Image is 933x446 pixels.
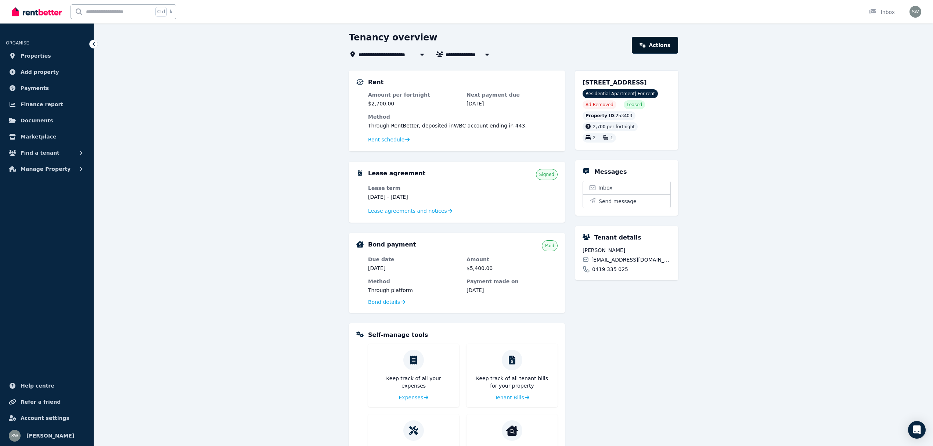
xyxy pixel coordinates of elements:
img: Rental Payments [356,79,364,85]
dt: Method [368,278,459,285]
span: Manage Property [21,165,71,173]
span: Property ID [586,113,614,119]
div: Open Intercom Messenger [908,421,926,439]
a: Account settings [6,411,88,425]
a: Documents [6,113,88,128]
img: Bond Details [356,241,364,248]
dt: Method [368,113,558,121]
div: : 253403 [583,111,635,120]
a: Help centre [6,378,88,393]
dd: Through platform [368,287,459,294]
span: Ad: Removed [586,102,613,108]
span: Add property [21,68,59,76]
span: Account settings [21,414,69,422]
h1: Tenancy overview [349,32,437,43]
span: 2 [593,136,596,141]
span: Find a tenant [21,148,60,157]
span: Finance report [21,100,63,109]
span: Help centre [21,381,54,390]
span: 0419 335 025 [592,266,628,273]
a: Inbox [583,181,670,194]
a: Add property [6,65,88,79]
p: Keep track of all tenant bills for your property [472,375,552,389]
p: Keep track of all your expenses [374,375,453,389]
a: Tenant Bills [495,394,529,401]
h5: Self-manage tools [368,331,428,339]
a: Finance report [6,97,88,112]
dd: $5,400.00 [466,265,558,272]
h5: Bond payment [368,240,416,249]
img: Stacey Walker [9,430,21,442]
dd: [DATE] - [DATE] [368,193,459,201]
dd: [DATE] [368,265,459,272]
h5: Messages [594,168,627,176]
span: [STREET_ADDRESS] [583,79,647,86]
a: Refer a friend [6,395,88,409]
a: Bond details [368,298,405,306]
span: Through RentBetter , deposited in WBC account ending in 443 . [368,123,527,129]
span: Bond details [368,298,400,306]
span: [PERSON_NAME] [583,247,671,254]
a: Rent schedule [368,136,410,143]
a: Expenses [399,394,429,401]
h5: Lease agreement [368,169,425,178]
dt: Lease term [368,184,459,192]
dd: $2,700.00 [368,100,459,107]
span: Residential Apartment | For rent [583,89,658,98]
button: Send message [583,194,670,208]
span: Rent schedule [368,136,404,143]
span: Documents [21,116,53,125]
a: Marketplace [6,129,88,144]
span: [EMAIL_ADDRESS][DOMAIN_NAME] [591,256,671,263]
span: [PERSON_NAME] [26,431,74,440]
dt: Amount per fortnight [368,91,459,98]
img: Stacey Walker [909,6,921,18]
button: Manage Property [6,162,88,176]
span: Send message [599,198,637,205]
span: Marketplace [21,132,56,141]
span: ORGANISE [6,40,29,46]
span: Ctrl [155,7,167,17]
dd: [DATE] [466,100,558,107]
img: RentBetter [12,6,62,17]
dt: Due date [368,256,459,263]
span: Tenant Bills [495,394,524,401]
dt: Amount [466,256,558,263]
h5: Tenant details [594,233,641,242]
span: Inbox [598,184,612,191]
span: Payments [21,84,49,93]
span: Properties [21,51,51,60]
span: Refer a friend [21,398,61,406]
dd: [DATE] [466,287,558,294]
h5: Rent [368,78,383,87]
span: Expenses [399,394,424,401]
span: 2,700 per fortnight [593,124,635,129]
button: Find a tenant [6,145,88,160]
div: Inbox [869,8,895,16]
a: Properties [6,48,88,63]
span: Leased [627,102,642,108]
span: Lease agreements and notices [368,207,447,215]
dt: Payment made on [466,278,558,285]
span: 1 [610,136,613,141]
span: Signed [539,172,554,177]
dt: Next payment due [466,91,558,98]
span: k [170,9,172,15]
a: Lease agreements and notices [368,207,452,215]
a: Payments [6,81,88,96]
span: Paid [545,243,554,249]
a: Actions [632,37,678,54]
img: Condition reports [506,425,518,436]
